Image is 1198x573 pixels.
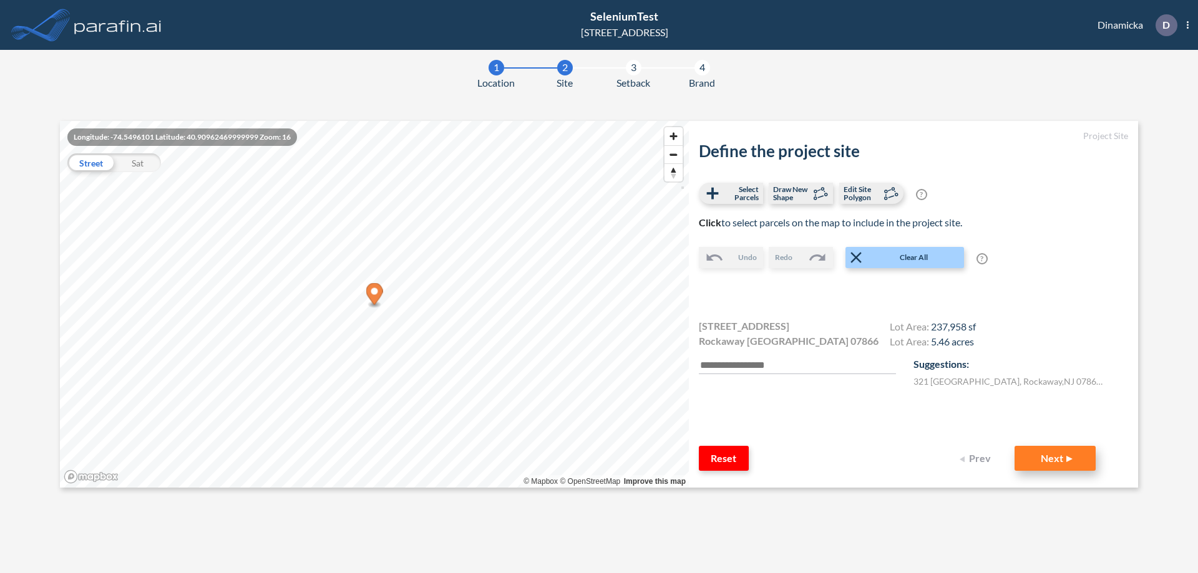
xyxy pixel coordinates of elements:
span: Select Parcels [722,185,759,201]
div: 2 [557,60,573,75]
label: 321 [GEOGRAPHIC_DATA] , Rockaway , NJ 07866 , US [913,375,1107,388]
a: Mapbox [524,477,558,486]
span: Setback [616,75,650,90]
p: D [1162,19,1170,31]
h4: Lot Area: [890,320,976,335]
div: 3 [626,60,641,75]
button: Zoom out [665,145,683,163]
span: Undo [738,252,757,263]
span: Redo [775,252,792,263]
button: Prev [952,446,1002,471]
div: Map marker [366,283,383,309]
span: Edit Site Polygon [844,185,880,201]
div: Dinamicka [1079,14,1189,36]
span: SeleniumTest [590,9,658,23]
button: Reset bearing to north [665,163,683,181]
span: Brand [689,75,715,90]
a: Improve this map [624,477,686,486]
button: Redo [769,247,833,268]
span: Zoom out [665,146,683,163]
p: Suggestions: [913,357,1128,372]
a: Mapbox homepage [64,469,119,484]
span: 237,958 sf [931,320,976,332]
canvas: Map [60,121,689,488]
span: ? [916,189,927,200]
span: Draw New Shape [773,185,810,201]
h5: Project Site [699,131,1128,142]
div: Street [67,153,114,172]
b: Click [699,216,721,228]
button: Undo [699,247,763,268]
span: ? [976,253,988,264]
span: Location [477,75,515,90]
div: [STREET_ADDRESS] [581,25,668,40]
div: 4 [694,60,710,75]
div: Longitude: -74.5496101 Latitude: 40.90962469999999 Zoom: 16 [67,128,297,146]
button: Zoom in [665,127,683,145]
a: OpenStreetMap [560,477,620,486]
span: [STREET_ADDRESS] [699,319,789,334]
h4: Lot Area: [890,335,976,350]
span: Site [557,75,573,90]
span: 5.46 acres [931,335,974,347]
button: Clear All [845,247,964,268]
div: 1 [489,60,504,75]
span: Rockaway [GEOGRAPHIC_DATA] 07866 [699,334,879,349]
button: Reset [699,446,749,471]
span: to select parcels on the map to include in the project site. [699,216,962,228]
h2: Define the project site [699,142,1128,161]
img: logo [72,12,164,37]
span: Reset bearing to north [665,164,683,181]
span: Clear All [865,252,963,263]
div: Sat [114,153,161,172]
button: Next [1015,446,1096,471]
